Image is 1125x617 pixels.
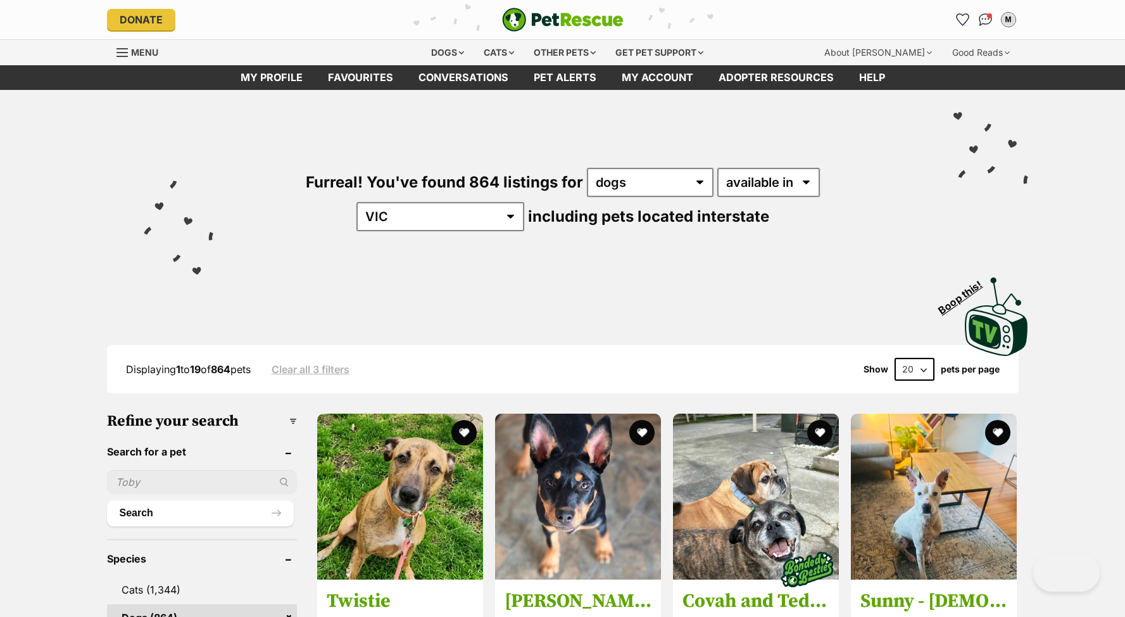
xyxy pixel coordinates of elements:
[315,65,406,90] a: Favourites
[211,363,230,376] strong: 864
[936,270,994,316] span: Boop this!
[495,414,661,580] img: Rumi - Australian Kelpie Dog
[860,589,1007,613] h3: Sunny - [DEMOGRAPHIC_DATA] Cattle Dog X
[682,589,829,613] h3: Covah and Teddy
[998,10,1019,30] button: My account
[327,589,474,613] h3: Twistie
[986,420,1011,445] button: favourite
[505,589,651,613] h3: [PERSON_NAME]
[606,40,712,65] div: Get pet support
[941,364,1000,374] label: pets per page
[1033,554,1100,592] iframe: Help Scout Beacon - Open
[475,40,523,65] div: Cats
[126,363,251,376] span: Displaying to of pets
[406,65,521,90] a: conversations
[979,13,992,26] img: chat-41dd97257d64d25036548639549fe6c8038ab92f7586957e7f3b1b290dea8141.svg
[228,65,315,90] a: My profile
[107,446,297,457] header: Search for a pet
[846,65,898,90] a: Help
[451,420,477,445] button: favourite
[706,65,846,90] a: Adopter resources
[673,414,839,580] img: Covah and Teddy - Pug Dog
[190,363,201,376] strong: 19
[502,8,624,32] a: PetRescue
[528,207,769,226] span: including pets located interstate
[864,364,888,374] span: Show
[116,40,167,63] a: Menu
[502,8,624,32] img: logo-e224e6f780fb5917bec1dbf3a21bbac754714ae5b6737aabdf751b685950b380.svg
[272,364,349,375] a: Clear all 3 filters
[107,576,297,603] a: Cats (1,344)
[107,470,297,494] input: Toby
[815,40,941,65] div: About [PERSON_NAME]
[965,266,1028,359] a: Boop this!
[976,10,996,30] a: Conversations
[422,40,473,65] div: Dogs
[776,538,839,601] img: bonded besties
[953,10,973,30] a: Favourites
[1002,13,1015,26] div: M
[131,47,158,58] span: Menu
[521,65,609,90] a: Pet alerts
[953,10,1019,30] ul: Account quick links
[629,420,655,445] button: favourite
[609,65,706,90] a: My account
[851,414,1017,580] img: Sunny - 1 Year Old Cattle Dog X - Australian Cattle Dog
[107,500,294,526] button: Search
[107,553,297,564] header: Species
[943,40,1019,65] div: Good Reads
[107,9,175,30] a: Donate
[107,412,297,430] h3: Refine your search
[807,420,833,445] button: favourite
[317,414,483,580] img: Twistie - Staffordshire Bull Terrier Dog
[525,40,605,65] div: Other pets
[965,277,1028,356] img: PetRescue TV logo
[306,173,583,191] span: Furreal! You've found 864 listings for
[176,363,180,376] strong: 1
